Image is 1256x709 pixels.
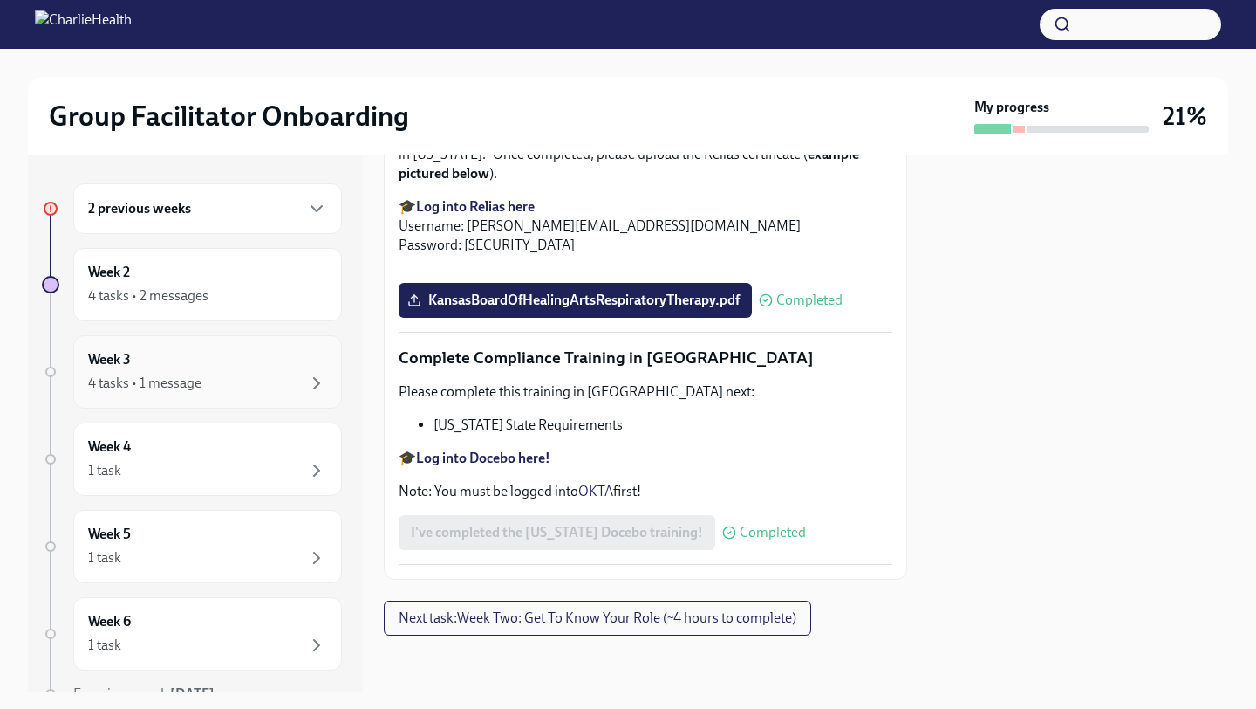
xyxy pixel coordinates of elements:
button: Next task:Week Two: Get To Know Your Role (~4 hours to complete) [384,601,811,636]
h6: Week 5 [88,525,131,544]
a: Week 61 task [42,597,342,671]
div: 4 tasks • 1 message [88,374,201,393]
a: Week 34 tasks • 1 message [42,335,342,409]
li: [US_STATE] State Requirements [433,416,892,435]
strong: [DATE] [170,685,215,702]
span: Completed [776,293,843,307]
strong: My progress [974,98,1049,117]
h6: Week 4 [88,437,131,457]
p: 🎓 [399,449,892,468]
label: KansasBoardOfHealingArtsRespiratoryTherapy.pdf [399,283,752,318]
div: 1 task [88,636,121,655]
span: Next task : Week Two: Get To Know Your Role (~4 hours to complete) [399,609,796,627]
span: KansasBoardOfHealingArtsRespiratoryTherapy.pdf [411,292,740,309]
h2: Group Facilitator Onboarding [49,99,409,134]
a: Week 51 task [42,510,342,583]
span: Completed [740,526,806,540]
h6: Week 3 [88,350,131,369]
h6: Week 2 [88,263,130,282]
a: Log into Docebo here! [416,450,550,466]
span: Experience ends [73,685,215,702]
strong: example pictured below [399,146,859,182]
p: 🎓 Username: [PERSON_NAME][EMAIL_ADDRESS][DOMAIN_NAME] Password: [SECURITY_DATA] [399,197,892,255]
img: CharlieHealth [35,10,132,38]
h6: Week 6 [88,612,131,631]
a: Week 41 task [42,423,342,496]
div: 1 task [88,548,121,568]
div: 4 tasks • 2 messages [88,286,208,306]
h6: 2 previous weeks [88,199,191,218]
a: Week 24 tasks • 2 messages [42,248,342,321]
a: OKTA [578,483,613,499]
div: 2 previous weeks [73,183,342,234]
p: Please complete this training in [GEOGRAPHIC_DATA] next: [399,382,892,402]
h3: 21% [1163,100,1207,132]
p: Note: You must be logged into first! [399,482,892,501]
a: Log into Relias here [416,198,535,215]
p: Complete Compliance Training in [GEOGRAPHIC_DATA] [399,347,892,369]
div: 1 task [88,461,121,480]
